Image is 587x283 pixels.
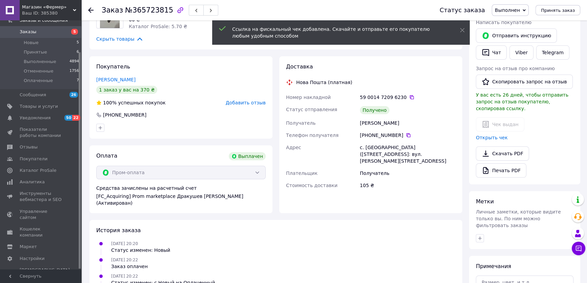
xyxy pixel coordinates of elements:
[77,49,79,55] span: 6
[476,92,568,111] span: У вас есть 26 дней, чтобы отправить запрос на отзыв покупателю, скопировав ссылку.
[88,7,94,14] div: Вернуться назад
[360,106,389,114] div: Получено
[96,153,117,159] span: Оплата
[476,20,531,25] span: Написать покупателю
[71,29,78,35] span: 5
[129,24,187,29] span: Каталог ProSale: 5.70 ₴
[295,79,354,86] div: Нова Пошта (платная)
[72,115,80,121] span: 22
[476,45,507,60] button: Чат
[102,6,123,14] span: Заказ
[20,256,44,262] span: Настройки
[286,120,316,126] span: Получатель
[96,77,136,82] a: [PERSON_NAME]
[20,144,38,150] span: Отзывы
[24,68,53,74] span: Отмененные
[476,146,529,161] a: Скачать PDF
[96,63,130,70] span: Покупатель
[20,156,47,162] span: Покупатели
[20,17,68,23] span: Заказы и сообщения
[24,78,53,84] span: Оплаченные
[286,170,318,176] span: Плательщик
[536,45,569,60] a: Telegram
[476,135,508,140] a: Открыть чек
[476,163,526,178] a: Печать PDF
[229,152,266,160] div: Выплачен
[96,227,141,234] span: История заказа
[226,100,266,105] span: Добавить отзыв
[22,10,81,16] div: Ваш ID: 385380
[96,86,157,94] div: 1 заказ у вас на 370 ₴
[495,7,520,13] span: Выполнен
[22,4,73,10] span: Магазин «Фермер»
[286,107,337,112] span: Статус отправления
[24,40,39,46] span: Новые
[360,132,456,139] div: [PHONE_NUMBER]
[77,40,79,46] span: 5
[359,167,457,179] div: Получатель
[24,59,56,65] span: Выполненные
[125,6,173,14] span: №365723815
[476,263,511,269] span: Примечания
[77,78,79,84] span: 7
[359,117,457,129] div: [PERSON_NAME]
[286,133,339,138] span: Телефон получателя
[20,126,63,139] span: Показатели работы компании
[476,75,573,89] button: Скопировать запрос на отзыв
[96,193,266,206] div: [FC_Acquiring] Prom marketplace Дракушев [PERSON_NAME] (Активирован)
[20,29,36,35] span: Заказы
[111,247,170,254] div: Статус изменен: Новый
[20,179,45,185] span: Аналитика
[64,115,72,121] span: 50
[286,63,313,70] span: Доставка
[232,26,443,39] div: Ссылка на фискальный чек добавлена. Скачайте и отправьте его покупателю любым удобным способом
[20,103,58,109] span: Товары и услуги
[111,241,138,246] span: [DATE] 20:20
[102,112,147,118] div: [PHONE_NUMBER]
[69,68,79,74] span: 1756
[476,198,494,205] span: Метки
[360,94,456,101] div: 59 0014 7209 6230
[20,167,56,174] span: Каталог ProSale
[20,115,50,121] span: Уведомления
[359,141,457,167] div: с. [GEOGRAPHIC_DATA] ([STREET_ADDRESS]: вул. [PERSON_NAME][STREET_ADDRESS]
[20,190,63,203] span: Инструменты вебмастера и SEO
[69,92,78,98] span: 26
[69,59,79,65] span: 4894
[20,208,63,221] span: Управление сайтом
[20,244,37,250] span: Маркет
[476,28,557,43] button: Отправить инструкцию
[541,8,575,13] span: Принять заказ
[440,7,485,14] div: Статус заказа
[359,179,457,191] div: 105 ₴
[286,95,331,100] span: Номер накладной
[20,226,63,238] span: Кошелек компании
[111,274,138,279] span: [DATE] 20:22
[111,263,148,270] div: Заказ оплачен
[286,183,338,188] span: Стоимость доставки
[24,49,47,55] span: Принятые
[20,92,46,98] span: Сообщения
[476,209,561,228] span: Личные заметки, которые видите только вы. По ним можно фильтровать заказы
[535,5,580,15] button: Принять заказ
[96,185,266,206] div: Средства зачислены на расчетный счет
[111,258,138,262] span: [DATE] 20:22
[572,242,585,255] button: Чат с покупателем
[286,145,301,150] span: Адрес
[103,100,117,105] span: 100%
[509,45,533,60] a: Viber
[96,35,143,43] span: Скрыть товары
[476,66,555,71] span: Запрос на отзыв про компанию
[96,99,166,106] div: успешных покупок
